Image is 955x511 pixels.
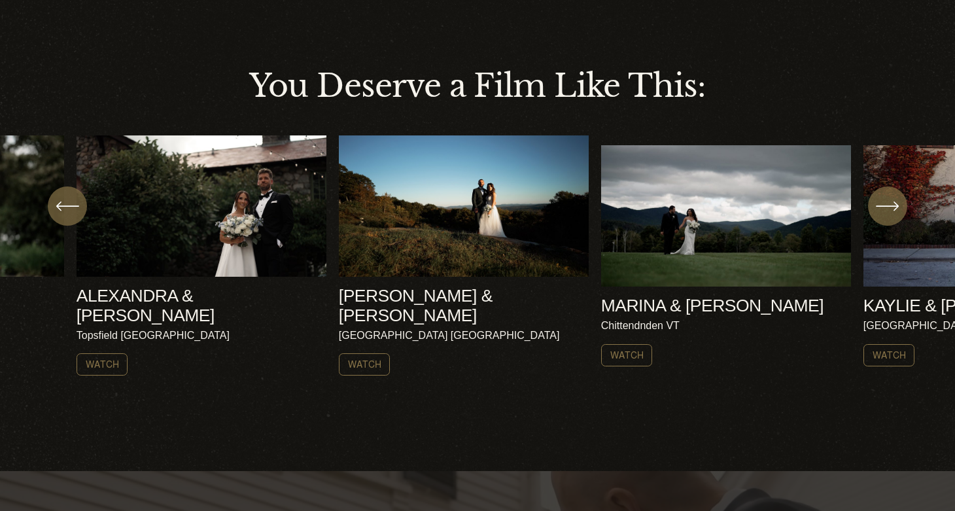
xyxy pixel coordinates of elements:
[868,186,907,226] button: Next
[77,63,878,109] p: You Deserve a Film Like This:
[339,353,391,376] a: Watch
[863,344,915,366] a: Watch
[601,344,653,366] a: Watch
[48,186,87,226] button: Previous
[77,353,128,376] a: Watch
